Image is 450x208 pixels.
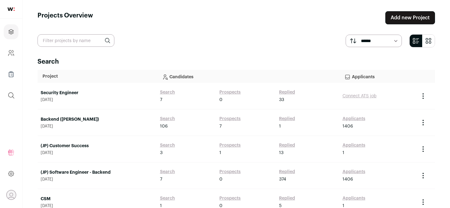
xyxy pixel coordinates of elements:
span: 0 [219,176,222,182]
h2: Search [37,57,435,66]
a: Company and ATS Settings [4,46,18,60]
span: [DATE] [41,177,154,182]
p: Applicants [344,70,411,83]
span: 0 [219,97,222,103]
a: Search [160,89,175,95]
span: 13 [279,150,283,156]
p: Candidates [162,70,334,83]
span: [DATE] [41,150,154,155]
a: Applicants [342,116,365,122]
span: 7 [160,176,162,182]
a: Security Engineer [41,90,154,96]
button: Open dropdown [6,190,16,200]
a: Replied [279,169,295,175]
a: (JP) Software Engineer - Backend [41,169,154,176]
a: Search [160,169,175,175]
a: Applicants [342,195,365,201]
a: Replied [279,116,295,122]
a: Search [160,116,175,122]
span: 1 [279,123,281,129]
span: 1 [219,150,221,156]
span: 374 [279,176,286,182]
span: [DATE] [41,124,154,129]
a: Prospects [219,116,241,122]
a: Replied [279,89,295,95]
span: 3 [160,150,162,156]
span: 106 [160,123,168,129]
span: 7 [160,97,162,103]
button: Project Actions [419,172,427,179]
a: (JP) Customer Success [41,143,154,149]
button: Project Actions [419,92,427,100]
span: [DATE] [41,97,154,102]
a: Applicants [342,169,365,175]
button: Project Actions [419,198,427,206]
a: Prospects [219,169,241,175]
a: Connect ATS job [342,94,377,98]
a: Projects [4,24,18,39]
a: CSM [41,196,154,202]
button: Project Actions [419,119,427,126]
span: 1 [342,150,344,156]
a: Prospects [219,142,241,148]
span: 1406 [342,176,353,182]
a: Add new Project [385,11,435,24]
a: Replied [279,142,295,148]
h1: Projects Overview [37,11,93,24]
a: Backend ([PERSON_NAME]) [41,116,154,123]
span: 33 [279,97,284,103]
a: Prospects [219,195,241,201]
a: Prospects [219,89,241,95]
a: Search [160,142,175,148]
a: Search [160,195,175,201]
a: Applicants [342,142,365,148]
span: 7 [219,123,222,129]
a: Company Lists [4,67,18,82]
span: 1406 [342,123,353,129]
a: Replied [279,195,295,201]
button: Project Actions [419,145,427,153]
input: Filter projects by name [37,34,114,47]
img: wellfound-shorthand-0d5821cbd27db2630d0214b213865d53afaa358527fdda9d0ea32b1df1b89c2c.svg [7,7,15,11]
p: Project [42,73,152,80]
